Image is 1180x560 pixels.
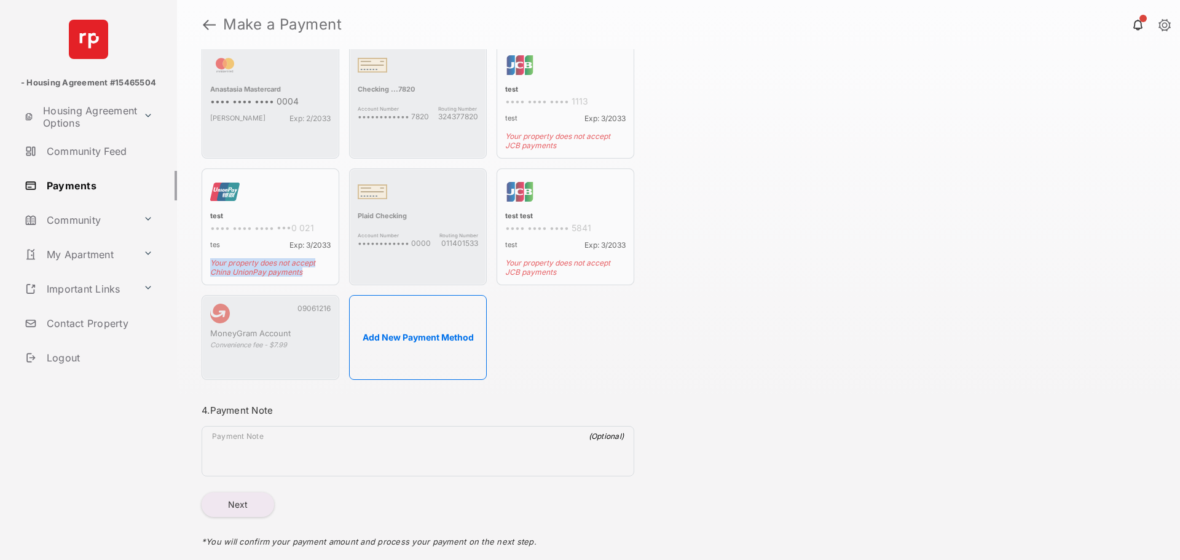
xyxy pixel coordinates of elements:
[439,232,478,239] span: Routing Number
[20,171,177,200] a: Payments
[349,295,487,380] button: Add New Payment Method
[210,85,331,96] div: Anastasia Mastercard
[202,517,634,559] div: * You will confirm your payment amount and process your payment on the next step.
[202,42,339,159] div: Anastasia Mastercard•••• •••• •••• 0004[PERSON_NAME]Exp: 2/2033
[20,205,138,235] a: Community
[69,20,108,59] img: svg+xml;base64,PHN2ZyB4bWxucz0iaHR0cDovL3d3dy53My5vcmcvMjAwMC9zdmciIHdpZHRoPSI2NCIgaGVpZ2h0PSI2NC...
[202,404,634,416] h3: 4. Payment Note
[358,239,431,248] span: •••••••••••• 0000
[20,240,138,269] a: My Apartment
[210,328,331,341] div: MoneyGram Account
[358,112,429,121] span: •••••••••••• 7820
[21,77,156,89] p: - Housing Agreement #15465504
[439,239,478,248] span: 011401533
[20,343,177,373] a: Logout
[297,304,331,313] span: 09061216
[358,106,429,112] span: Account Number
[20,309,177,338] a: Contact Property
[438,112,478,121] span: 324377820
[20,102,138,132] a: Housing Agreement Options
[210,114,265,123] span: [PERSON_NAME]
[210,96,331,109] div: •••• •••• •••• 0004
[438,106,478,112] span: Routing Number
[358,211,478,223] div: Plaid Checking
[223,17,342,32] strong: Make a Payment
[358,232,431,239] span: Account Number
[349,42,487,159] div: Checking ...7820Account Number•••••••••••• 7820Routing Number324377820
[210,341,331,349] div: Convenience fee - $7.99
[289,114,331,123] span: Exp: 2/2033
[202,492,274,517] button: Next
[20,136,177,166] a: Community Feed
[20,274,138,304] a: Important Links
[358,85,478,96] div: Checking ...7820
[349,168,487,285] div: Plaid CheckingAccount Number•••••••••••• 0000Routing Number011401533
